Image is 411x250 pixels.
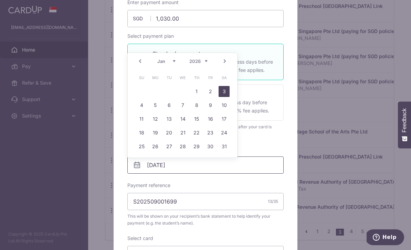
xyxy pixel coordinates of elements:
[367,229,404,247] iframe: Opens a widget where you can find more information
[127,156,284,174] input: DD / MM / YYYY
[401,108,408,132] span: Feedback
[221,57,229,65] a: Next
[150,113,161,124] a: 12
[191,127,202,138] a: 22
[150,127,161,138] a: 19
[191,72,202,83] span: Thursday
[177,141,188,152] a: 28
[136,141,147,152] a: 25
[152,50,275,58] p: Standard payment
[127,33,174,40] label: Select payment plan
[136,57,144,65] a: Prev
[177,127,188,138] a: 21
[219,100,230,111] a: 10
[205,86,216,97] a: 2
[127,182,170,189] label: Payment reference
[127,213,284,227] span: This will be shown on your recipient’s bank statement to help identify your payment (e.g. the stu...
[191,141,202,152] a: 29
[219,141,230,152] a: 31
[177,72,188,83] span: Wednesday
[398,101,411,148] button: Feedback - Show survey
[136,127,147,138] a: 18
[191,113,202,124] a: 15
[150,141,161,152] a: 26
[127,235,153,242] label: Select card
[191,86,202,97] a: 1
[150,100,161,111] a: 5
[177,100,188,111] a: 7
[150,72,161,83] span: Monday
[164,127,175,138] a: 20
[205,127,216,138] a: 23
[136,72,147,83] span: Sunday
[205,72,216,83] span: Friday
[164,113,175,124] a: 13
[136,113,147,124] a: 11
[205,113,216,124] a: 16
[127,10,284,27] input: 0.00
[219,127,230,138] a: 24
[177,113,188,124] a: 14
[191,100,202,111] a: 8
[164,141,175,152] a: 27
[219,113,230,124] a: 17
[136,100,147,111] a: 4
[268,198,278,205] div: 13/35
[205,100,216,111] a: 9
[205,141,216,152] a: 30
[164,72,175,83] span: Tuesday
[164,100,175,111] a: 6
[133,15,151,22] span: SGD
[219,86,230,97] a: 3
[219,72,230,83] span: Saturday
